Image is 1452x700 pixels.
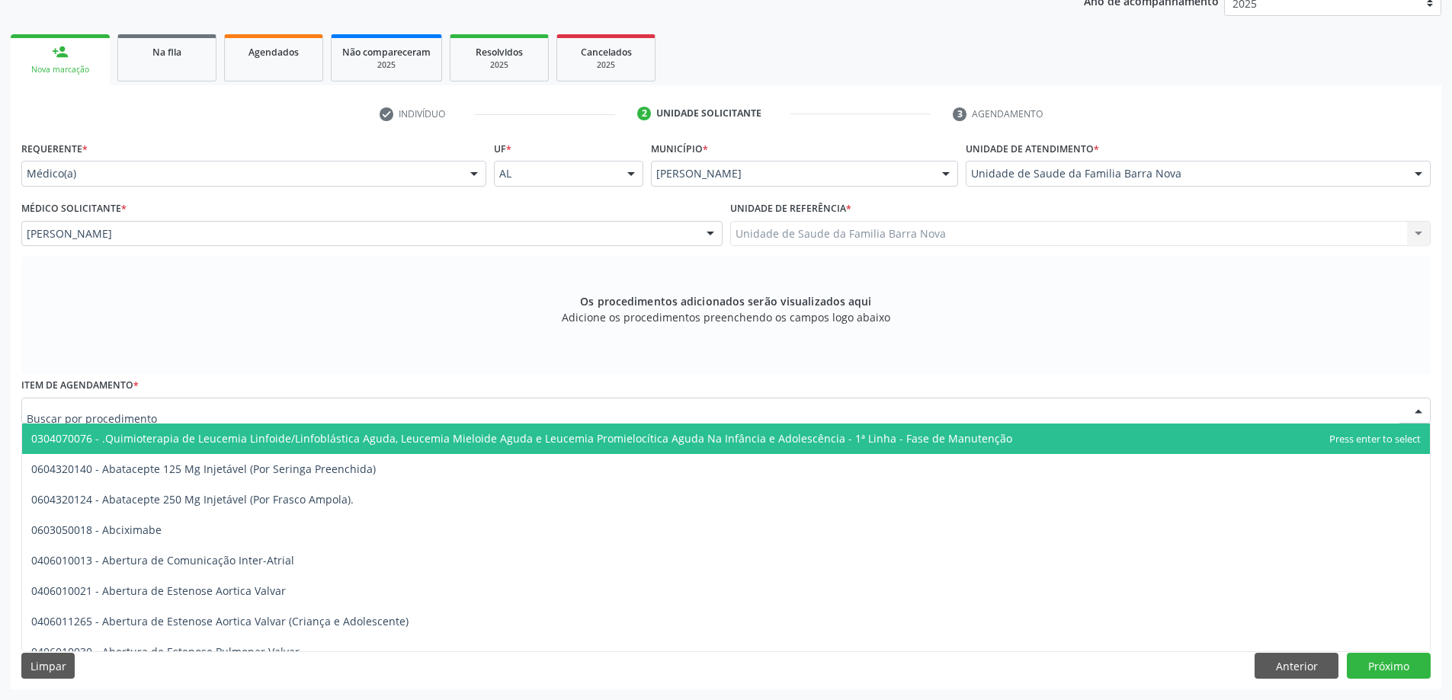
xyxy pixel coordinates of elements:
[568,59,644,71] div: 2025
[494,137,511,161] label: UF
[27,226,691,241] span: [PERSON_NAME]
[31,614,409,628] span: 0406011265 - Abertura de Estenose Aortica Valvar (Criança e Adolescente)
[1347,653,1431,679] button: Próximo
[562,309,890,325] span: Adicione os procedimentos preenchendo os campos logo abaixo
[31,644,300,659] span: 0406010030 - Abertura de Estenose Pulmonar Valvar
[342,59,431,71] div: 2025
[461,59,537,71] div: 2025
[31,583,286,598] span: 0406010021 - Abertura de Estenose Aortica Valvar
[31,431,1012,446] span: 0304070076 - .Quimioterapia de Leucemia Linfoide/Linfoblástica Aguda, Leucemia Mieloide Aguda e L...
[1255,653,1338,679] button: Anterior
[966,137,1099,161] label: Unidade de atendimento
[971,166,1399,181] span: Unidade de Saude da Familia Barra Nova
[21,197,127,221] label: Médico Solicitante
[730,197,851,221] label: Unidade de referência
[651,137,708,161] label: Município
[580,293,871,309] span: Os procedimentos adicionados serão visualizados aqui
[31,553,294,567] span: 0406010013 - Abertura de Comunicação Inter-Atrial
[31,523,162,537] span: 0603050018 - Abciximabe
[21,374,139,398] label: Item de agendamento
[637,107,651,120] div: 2
[342,46,431,59] span: Não compareceram
[27,403,1399,433] input: Buscar por procedimento
[656,107,761,120] div: Unidade solicitante
[52,43,69,60] div: person_add
[499,166,613,181] span: AL
[21,137,88,161] label: Requerente
[248,46,299,59] span: Agendados
[476,46,523,59] span: Resolvidos
[581,46,632,59] span: Cancelados
[152,46,181,59] span: Na fila
[656,166,927,181] span: [PERSON_NAME]
[21,64,99,75] div: Nova marcação
[31,462,376,476] span: 0604320140 - Abatacepte 125 Mg Injetável (Por Seringa Preenchida)
[31,492,354,507] span: 0604320124 - Abatacepte 250 Mg Injetável (Por Frasco Ampola).
[27,166,455,181] span: Médico(a)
